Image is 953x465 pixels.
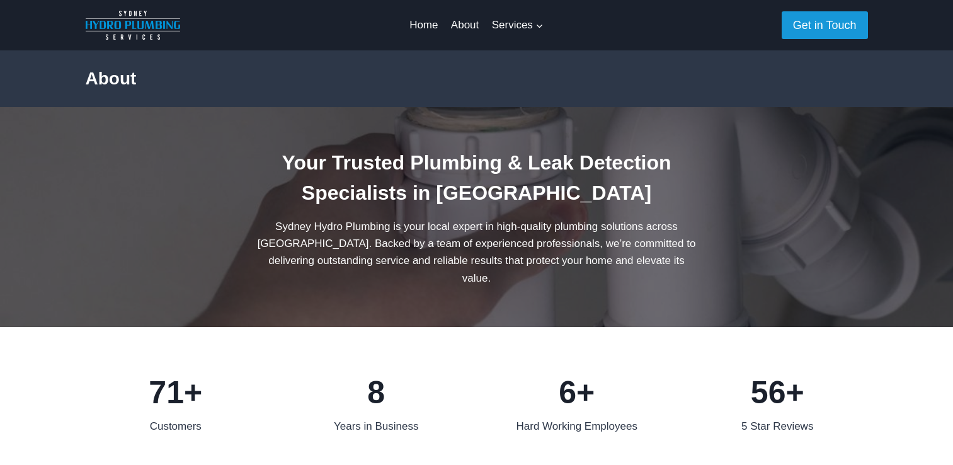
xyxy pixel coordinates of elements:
[687,418,868,435] div: 5 Star Reviews
[286,367,467,418] div: 8
[86,11,180,40] img: Sydney Hydro Plumbing Logo
[487,418,668,435] div: Hard Working Employees
[86,418,266,435] div: Customers
[687,367,868,418] div: 56+
[403,10,550,40] nav: Primary Navigation
[86,66,868,92] h2: About
[782,11,868,38] a: Get in Touch
[86,367,266,418] div: 71+
[286,418,467,435] div: Years in Business
[485,10,550,40] a: Services
[487,367,668,418] div: 6+
[254,218,699,287] p: Sydney Hydro Plumbing is your local expert in high-quality plumbing solutions across [GEOGRAPHIC_...
[492,16,544,33] span: Services
[445,10,486,40] a: About
[254,147,699,208] h1: Your Trusted Plumbing & Leak Detection Specialists in [GEOGRAPHIC_DATA]
[403,10,445,40] a: Home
